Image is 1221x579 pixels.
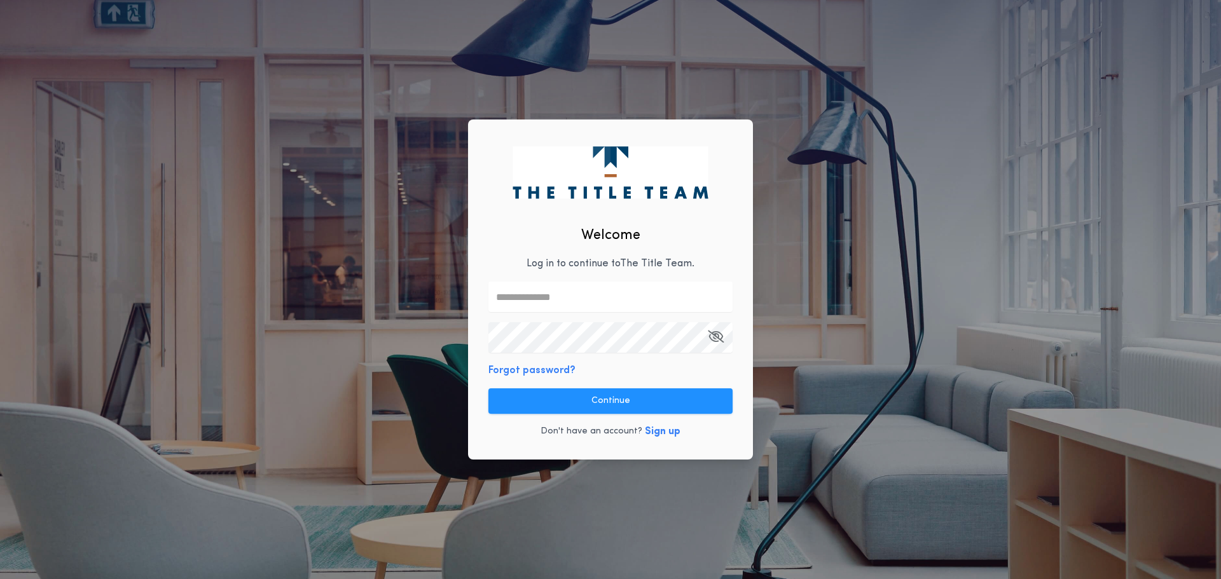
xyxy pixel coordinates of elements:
[581,225,640,246] h2: Welcome
[645,424,680,439] button: Sign up
[488,388,733,414] button: Continue
[541,425,642,438] p: Don't have an account?
[513,146,708,198] img: logo
[527,256,694,271] p: Log in to continue to The Title Team .
[488,363,576,378] button: Forgot password?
